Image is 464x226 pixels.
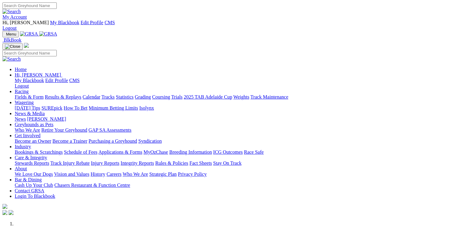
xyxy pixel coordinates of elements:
[178,171,207,177] a: Privacy Policy
[213,160,241,166] a: Stay On Track
[106,171,121,177] a: Careers
[2,50,57,56] input: Search
[139,105,154,111] a: Isolynx
[15,72,62,77] a: Hi, [PERSON_NAME]
[90,171,105,177] a: History
[2,2,57,9] input: Search
[15,171,53,177] a: We Love Our Dogs
[15,183,462,188] div: Bar & Dining
[190,160,212,166] a: Fact Sheets
[5,44,20,49] img: Close
[105,20,115,25] a: CMS
[2,25,17,31] a: Logout
[15,133,40,138] a: Get Involved
[2,43,23,50] button: Toggle navigation
[54,183,130,188] a: Chasers Restaurant & Function Centre
[135,94,151,100] a: Grading
[15,188,44,193] a: Contact GRSA
[81,20,103,25] a: Edit Profile
[15,105,462,111] div: Wagering
[15,160,462,166] div: Care & Integrity
[15,100,34,105] a: Wagering
[15,171,462,177] div: About
[15,105,40,111] a: [DATE] Tips
[251,94,288,100] a: Track Maintenance
[15,78,44,83] a: My Blackbook
[15,116,462,122] div: News & Media
[39,31,57,37] img: GRSA
[2,14,27,20] a: My Account
[15,149,63,155] a: Bookings & Scratchings
[15,166,27,171] a: About
[50,160,90,166] a: Track Injury Rebate
[4,37,21,43] span: BlkBook
[2,31,19,37] button: Toggle navigation
[50,20,79,25] a: My Blackbook
[233,94,249,100] a: Weights
[2,20,462,31] div: My Account
[171,94,182,100] a: Trials
[91,160,119,166] a: Injury Reports
[184,94,232,100] a: 2025 TAB Adelaide Cup
[15,149,462,155] div: Industry
[52,138,87,144] a: Become a Trainer
[20,31,38,37] img: GRSA
[15,89,29,94] a: Racing
[64,105,88,111] a: How To Bet
[15,127,40,133] a: Who We Are
[15,160,49,166] a: Stewards Reports
[15,94,44,100] a: Fields & Form
[152,94,170,100] a: Coursing
[2,56,21,62] img: Search
[169,149,212,155] a: Breeding Information
[82,94,100,100] a: Calendar
[15,155,47,160] a: Care & Integrity
[45,94,81,100] a: Results & Replays
[27,116,66,122] a: [PERSON_NAME]
[98,149,142,155] a: Applications & Forms
[89,138,137,144] a: Purchasing a Greyhound
[15,67,27,72] a: Home
[89,105,138,111] a: Minimum Betting Limits
[15,78,462,89] div: Hi, [PERSON_NAME]
[116,94,134,100] a: Statistics
[15,183,53,188] a: Cash Up Your Club
[2,210,7,215] img: facebook.svg
[54,171,89,177] a: Vision and Values
[2,20,49,25] span: Hi, [PERSON_NAME]
[15,111,45,116] a: News & Media
[121,160,154,166] a: Integrity Reports
[15,83,29,89] a: Logout
[41,127,87,133] a: Retire Your Greyhound
[15,194,55,199] a: Login To Blackbook
[15,138,51,144] a: Become an Owner
[89,127,132,133] a: GAP SA Assessments
[24,43,29,48] img: logo-grsa-white.png
[138,138,162,144] a: Syndication
[2,204,7,209] img: logo-grsa-white.png
[15,94,462,100] div: Racing
[15,116,26,122] a: News
[2,37,21,43] a: BlkBook
[155,160,188,166] a: Rules & Policies
[15,144,31,149] a: Industry
[64,149,97,155] a: Schedule of Fees
[41,105,62,111] a: SUREpick
[15,127,462,133] div: Greyhounds as Pets
[6,32,16,36] span: Menu
[15,72,61,77] span: Hi, [PERSON_NAME]
[123,171,148,177] a: Who We Are
[45,78,68,83] a: Edit Profile
[144,149,168,155] a: MyOzChase
[15,138,462,144] div: Get Involved
[69,78,80,83] a: CMS
[213,149,243,155] a: ICG Outcomes
[149,171,177,177] a: Strategic Plan
[2,9,21,14] img: Search
[15,177,42,182] a: Bar & Dining
[102,94,115,100] a: Tracks
[244,149,263,155] a: Race Safe
[9,210,13,215] img: twitter.svg
[15,122,53,127] a: Greyhounds as Pets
